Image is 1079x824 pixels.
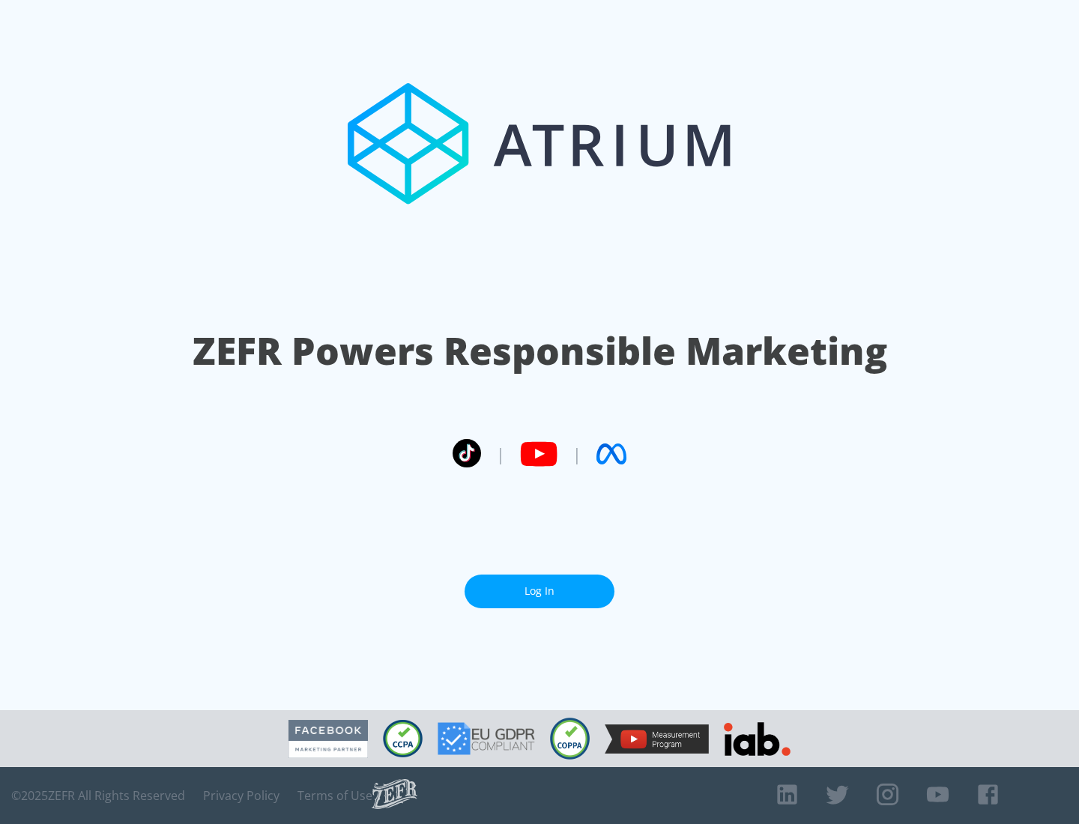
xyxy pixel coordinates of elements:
h1: ZEFR Powers Responsible Marketing [193,325,887,377]
img: YouTube Measurement Program [605,724,709,754]
a: Terms of Use [297,788,372,803]
img: IAB [724,722,791,756]
a: Privacy Policy [203,788,279,803]
img: GDPR Compliant [438,722,535,755]
a: Log In [465,575,614,608]
span: | [572,443,581,465]
img: Facebook Marketing Partner [288,720,368,758]
img: CCPA Compliant [383,720,423,757]
span: © 2025 ZEFR All Rights Reserved [11,788,185,803]
img: COPPA Compliant [550,718,590,760]
span: | [496,443,505,465]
